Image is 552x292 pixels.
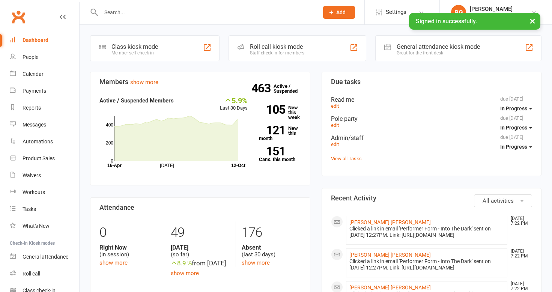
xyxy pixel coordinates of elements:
[500,125,527,131] span: In Progress
[483,197,514,204] span: All activities
[99,7,313,18] input: Search...
[10,201,79,218] a: Tasks
[336,9,346,15] span: Add
[99,244,159,251] strong: Right Now
[10,248,79,265] a: General attendance kiosk mode
[23,223,50,229] div: What's New
[416,18,477,25] span: Signed in successfully.
[10,32,79,49] a: Dashboard
[10,49,79,66] a: People
[10,99,79,116] a: Reports
[507,281,532,291] time: [DATE] 7:22 PM
[470,12,513,19] div: The Pole Gym
[9,8,28,26] a: Clubworx
[23,155,55,161] div: Product Sales
[323,6,355,19] button: Add
[23,271,40,277] div: Roll call
[220,96,248,112] div: Last 30 Days
[23,254,68,260] div: General attendance
[171,259,192,267] span: 8.9 %
[23,206,36,212] div: Tasks
[23,122,46,128] div: Messages
[23,189,45,195] div: Workouts
[10,167,79,184] a: Waivers
[99,78,301,86] h3: Members
[259,126,301,141] a: 121New this month
[331,78,532,86] h3: Due tasks
[274,78,307,99] a: 463Active / Suspended
[349,258,504,271] div: Clicked a link in email 'Performer Form - Into The Dark' sent on [DATE] 12:27PM. Link: [URL][DOMA...
[470,6,513,12] div: [PERSON_NAME]
[242,259,270,266] a: show more
[171,270,199,277] a: show more
[331,194,532,202] h3: Recent Activity
[10,184,79,201] a: Workouts
[171,258,230,268] div: from [DATE]
[23,54,38,60] div: People
[111,50,158,56] div: Member self check-in
[526,13,539,29] button: ×
[10,116,79,133] a: Messages
[171,221,230,244] div: 49
[451,5,466,20] div: RG
[331,122,339,128] a: edit
[500,121,532,134] button: In Progress
[23,71,44,77] div: Calendar
[23,88,46,94] div: Payments
[331,103,339,109] a: edit
[242,244,301,251] strong: Absent
[259,105,301,120] a: 105New this week
[220,96,248,104] div: 5.9%
[99,97,174,104] strong: Active / Suspended Members
[99,259,128,266] a: show more
[10,218,79,235] a: What's New
[500,144,527,150] span: In Progress
[10,265,79,282] a: Roll call
[171,244,230,258] div: (so far)
[171,244,230,251] strong: [DATE]
[23,37,48,43] div: Dashboard
[500,105,527,111] span: In Progress
[331,134,532,141] div: Admin/staff
[23,172,41,178] div: Waivers
[397,50,480,56] div: Great for the front desk
[99,244,159,258] div: (in session)
[397,43,480,50] div: General attendance kiosk mode
[23,138,53,144] div: Automations
[386,4,406,21] span: Settings
[259,104,285,115] strong: 105
[331,156,362,161] a: View all Tasks
[349,284,431,290] a: [PERSON_NAME] [PERSON_NAME]
[99,221,159,244] div: 0
[130,79,158,86] a: show more
[251,83,274,94] strong: 463
[507,249,532,259] time: [DATE] 7:22 PM
[500,102,532,115] button: In Progress
[474,194,532,207] button: All activities
[331,141,339,147] a: edit
[500,140,532,154] button: In Progress
[250,50,304,56] div: Staff check-in for members
[10,150,79,167] a: Product Sales
[259,125,285,136] strong: 121
[10,83,79,99] a: Payments
[242,244,301,258] div: (last 30 days)
[331,115,532,122] div: Pole party
[10,133,79,150] a: Automations
[250,43,304,50] div: Roll call kiosk mode
[349,219,431,225] a: [PERSON_NAME] [PERSON_NAME]
[111,43,158,50] div: Class kiosk mode
[259,147,301,162] a: 151Canx. this month
[349,226,504,238] div: Clicked a link in email 'Performer Form - Into The Dark' sent on [DATE] 12:27PM. Link: [URL][DOMA...
[23,105,41,111] div: Reports
[242,221,301,244] div: 176
[349,252,431,258] a: [PERSON_NAME] [PERSON_NAME]
[99,204,301,211] h3: Attendance
[259,146,285,157] strong: 151
[507,216,532,226] time: [DATE] 7:22 PM
[10,66,79,83] a: Calendar
[331,96,532,103] div: Read me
